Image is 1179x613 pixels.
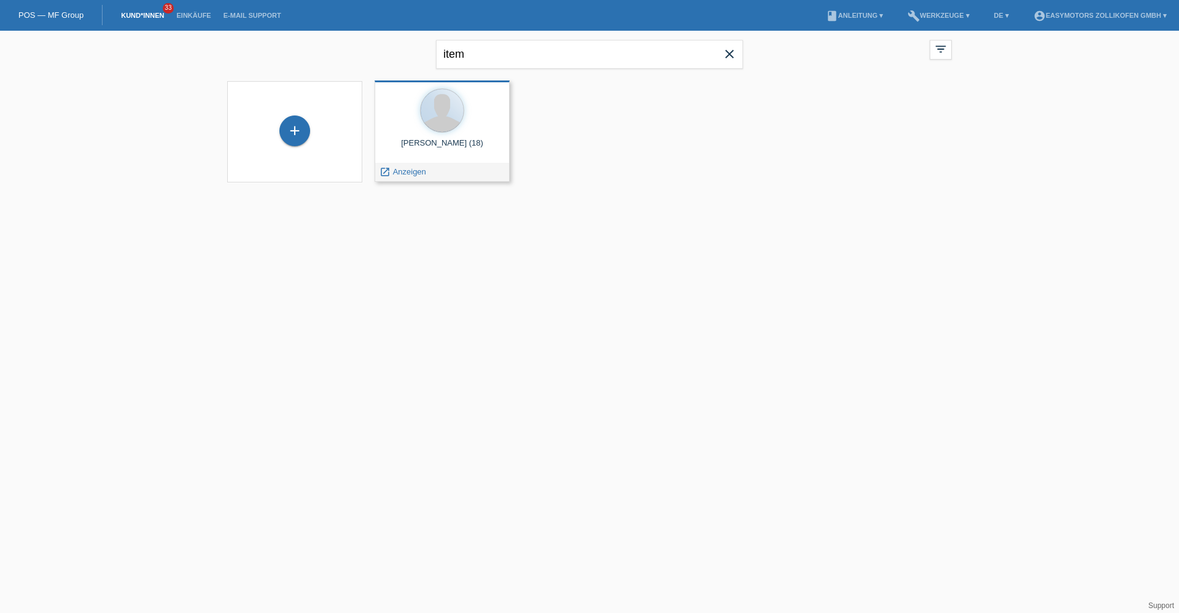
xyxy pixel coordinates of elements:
[18,10,84,20] a: POS — MF Group
[379,166,391,178] i: launch
[436,40,743,69] input: Suche...
[908,10,920,22] i: build
[170,12,217,19] a: Einkäufe
[217,12,287,19] a: E-Mail Support
[384,138,500,158] div: [PERSON_NAME] (18)
[820,12,889,19] a: bookAnleitung ▾
[280,120,309,141] div: Kund*in hinzufügen
[826,10,838,22] i: book
[1027,12,1173,19] a: account_circleEasymotors Zollikofen GmbH ▾
[1148,601,1174,610] a: Support
[1033,10,1046,22] i: account_circle
[934,42,947,56] i: filter_list
[115,12,170,19] a: Kund*innen
[722,47,737,61] i: close
[379,167,426,176] a: launch Anzeigen
[901,12,976,19] a: buildWerkzeuge ▾
[393,167,426,176] span: Anzeigen
[163,3,174,14] span: 33
[988,12,1015,19] a: DE ▾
